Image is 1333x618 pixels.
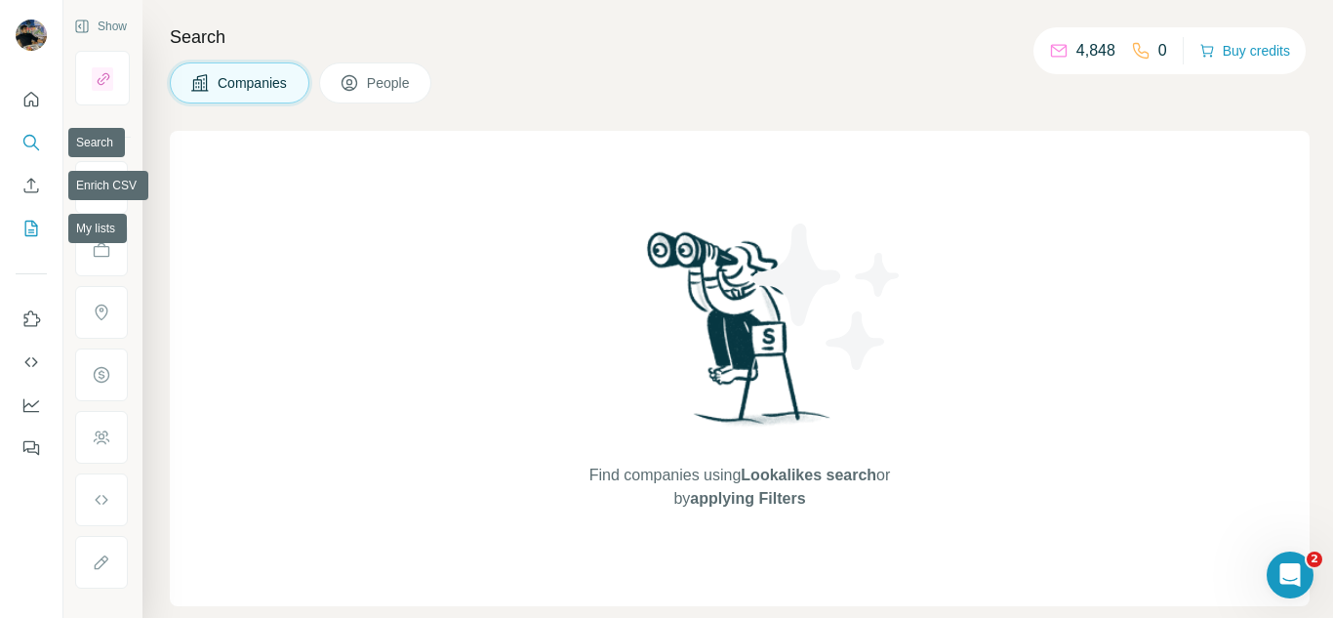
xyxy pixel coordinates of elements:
[16,20,47,51] img: Avatar
[16,431,47,466] button: Feedback
[61,12,141,41] button: Show
[1267,552,1313,598] iframe: Intercom live chat
[690,490,805,507] span: applying Filters
[218,73,289,93] span: Companies
[1158,39,1167,62] p: 0
[741,467,876,483] span: Lookalikes search
[16,345,47,380] button: Use Surfe API
[1199,37,1290,64] button: Buy credits
[16,388,47,423] button: Dashboard
[16,82,47,117] button: Quick start
[1076,39,1115,62] p: 4,848
[367,73,412,93] span: People
[170,23,1310,51] h4: Search
[638,227,841,444] img: Surfe Illustration - Woman searching with binoculars
[1307,552,1322,567] span: 2
[16,125,47,160] button: Search
[584,464,896,511] span: Find companies using or by
[16,168,47,203] button: Enrich CSV
[740,209,915,385] img: Surfe Illustration - Stars
[16,211,47,246] button: My lists
[16,302,47,337] button: Use Surfe on LinkedIn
